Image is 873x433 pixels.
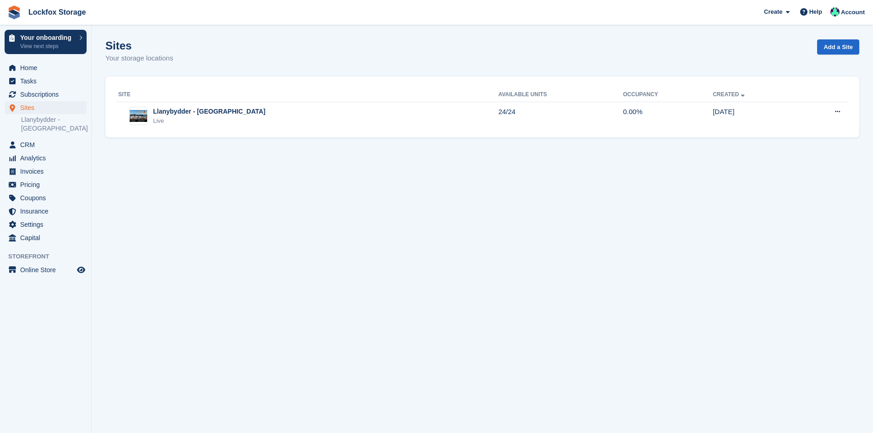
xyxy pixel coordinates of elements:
[5,205,87,218] a: menu
[20,101,75,114] span: Sites
[20,263,75,276] span: Online Store
[5,231,87,244] a: menu
[7,5,21,19] img: stora-icon-8386f47178a22dfd0bd8f6a31ec36ba5ce8667c1dd55bd0f319d3a0aa187defe.svg
[5,218,87,231] a: menu
[21,115,87,133] a: Llanybydder - [GEOGRAPHIC_DATA]
[498,102,623,130] td: 24/24
[5,138,87,151] a: menu
[5,152,87,164] a: menu
[25,5,89,20] a: Lockfox Storage
[20,34,75,41] p: Your onboarding
[20,231,75,244] span: Capital
[841,8,865,17] span: Account
[5,75,87,88] a: menu
[623,88,713,102] th: Occupancy
[20,61,75,74] span: Home
[105,53,173,64] p: Your storage locations
[153,107,265,116] div: Llanybydder - [GEOGRAPHIC_DATA]
[116,88,498,102] th: Site
[20,88,75,101] span: Subscriptions
[5,178,87,191] a: menu
[20,75,75,88] span: Tasks
[130,110,147,122] img: Image of Llanybydder - Carmarthenshire site
[20,42,75,50] p: View next steps
[5,61,87,74] a: menu
[713,91,746,98] a: Created
[817,39,859,55] a: Add a Site
[5,263,87,276] a: menu
[5,165,87,178] a: menu
[498,88,623,102] th: Available Units
[20,178,75,191] span: Pricing
[5,30,87,54] a: Your onboarding View next steps
[105,39,173,52] h1: Sites
[809,7,822,16] span: Help
[623,102,713,130] td: 0.00%
[20,205,75,218] span: Insurance
[76,264,87,275] a: Preview store
[764,7,782,16] span: Create
[20,192,75,204] span: Coupons
[5,88,87,101] a: menu
[20,138,75,151] span: CRM
[20,152,75,164] span: Analytics
[153,116,265,126] div: Live
[5,101,87,114] a: menu
[20,165,75,178] span: Invoices
[5,192,87,204] a: menu
[8,252,91,261] span: Storefront
[830,7,840,16] img: Buddug Shepherd
[20,218,75,231] span: Settings
[713,102,798,130] td: [DATE]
